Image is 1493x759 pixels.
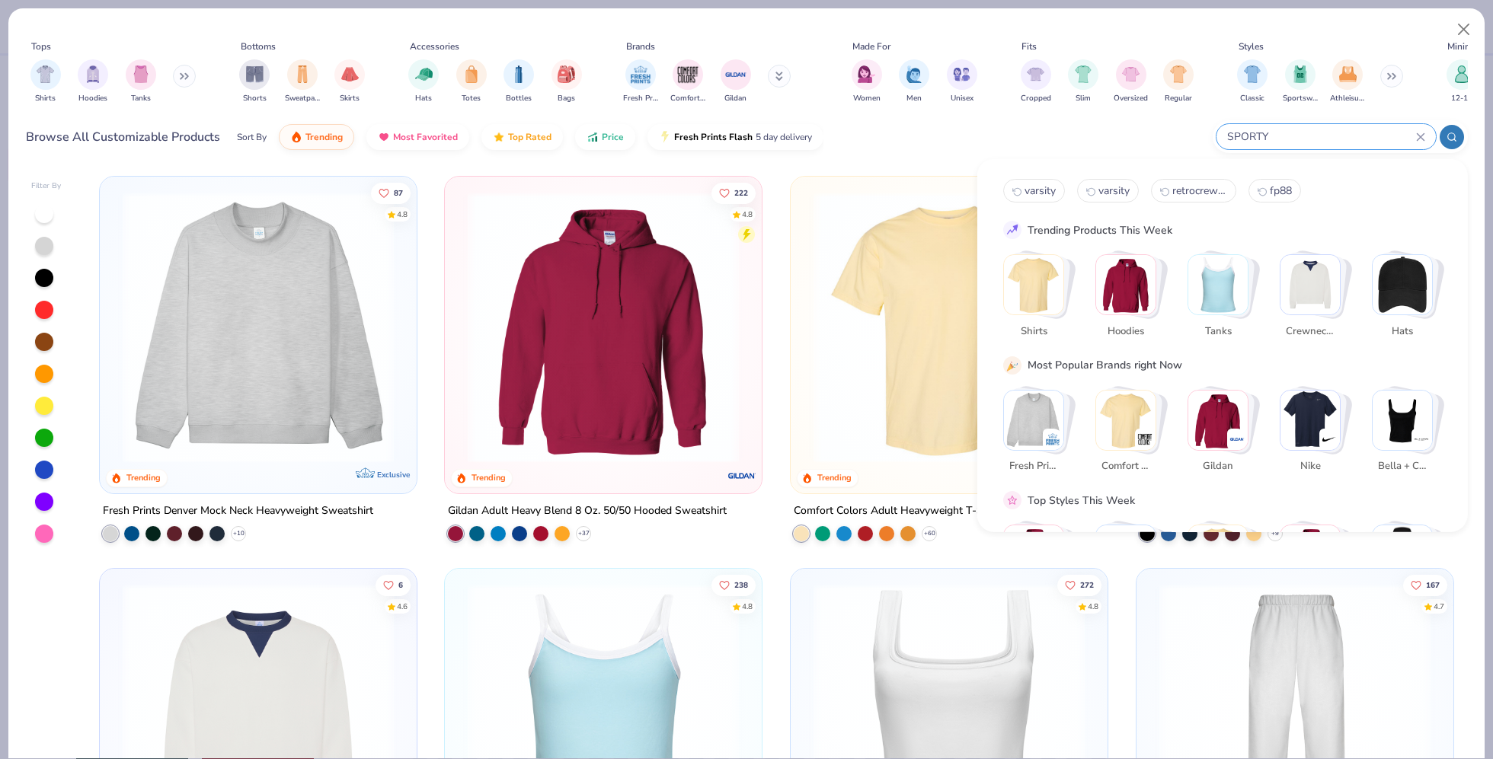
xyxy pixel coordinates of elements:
[334,59,365,104] button: filter button
[401,192,687,463] img: a90f7c54-8796-4cb2-9d6e-4e9644cfe0fe
[1005,358,1019,372] img: party_popper.gif
[103,502,373,521] div: Fresh Prints Denver Mock Neck Heavyweight Sweatshirt
[1453,65,1470,83] img: 12-17 Image
[1188,525,1258,615] button: Stack Card Button Athleisure
[1330,59,1365,104] div: filter for Athleisure
[285,93,320,104] span: Sweatpants
[397,209,408,220] div: 4.8
[659,131,671,143] img: flash.gif
[1172,183,1227,198] span: retrocrewneck
[721,59,751,104] button: filter button
[279,124,354,150] button: Trending
[1137,432,1153,447] img: Comfort Colors
[410,40,459,53] div: Accessories
[1077,179,1139,203] button: varsity 1
[341,65,359,83] img: Skirts Image
[806,192,1092,463] img: 029b8af0-80e6-406f-9fdc-fdf898547912
[623,59,658,104] button: filter button
[340,93,360,104] span: Skirts
[1237,59,1268,104] button: filter button
[1096,255,1156,314] img: Hoodies
[1151,179,1236,203] button: retrocrewneck2
[35,93,56,104] span: Shirts
[1193,324,1242,339] span: Tanks
[448,502,727,521] div: Gildan Adult Heavy Blend 8 Oz. 50/50 Hooded Sweatshirt
[1163,59,1194,104] button: filter button
[1339,65,1357,83] img: Athleisure Image
[239,59,270,104] button: filter button
[1447,59,1477,104] button: filter button
[366,124,469,150] button: Most Favorited
[670,93,705,104] span: Comfort Colors
[78,93,107,104] span: Hoodies
[712,574,756,595] button: Like
[1095,525,1165,615] button: Stack Card Button Sportswear
[1414,432,1429,447] img: Bella + Canvas
[947,59,977,104] div: filter for Unisex
[629,63,652,86] img: Fresh Prints Image
[1009,324,1058,339] span: Shirts
[462,93,481,104] span: Totes
[602,131,624,143] span: Price
[285,59,320,104] button: filter button
[676,63,699,86] img: Comfort Colors Image
[1447,40,1490,53] div: Minimums
[1021,59,1051,104] button: filter button
[334,59,365,104] div: filter for Skirts
[743,209,753,220] div: 4.8
[1021,59,1051,104] div: filter for Cropped
[1372,254,1442,345] button: Stack Card Button Hats
[1193,459,1242,474] span: Gildan
[460,192,746,463] img: 01756b78-01f6-4cc6-8d8a-3c30c1a0c8ac
[1028,222,1172,238] div: Trending Products This Week
[1095,389,1165,480] button: Stack Card Button Comfort Colors
[1021,40,1037,53] div: Fits
[376,470,409,480] span: Exclusive
[1280,525,1340,585] img: Cozy
[623,59,658,104] div: filter for Fresh Prints
[1248,179,1301,203] button: fp883
[1229,432,1245,447] img: Gildan
[1068,59,1098,104] button: filter button
[906,65,922,83] img: Men Image
[1373,255,1432,314] img: Hats
[508,131,551,143] span: Top Rated
[1372,389,1442,480] button: Stack Card Button Bella + Canvas
[294,65,311,83] img: Sweatpants Image
[924,529,935,538] span: + 60
[376,574,411,595] button: Like
[794,502,999,521] div: Comfort Colors Adult Heavyweight T-Shirt
[1003,525,1073,615] button: Stack Card Button Classic
[1239,40,1264,53] div: Styles
[239,59,270,104] div: filter for Shorts
[1285,324,1335,339] span: Crewnecks
[1450,15,1479,44] button: Close
[743,601,753,612] div: 4.8
[493,131,505,143] img: TopRated.gif
[1096,525,1156,585] img: Sportswear
[133,65,149,83] img: Tanks Image
[1075,65,1092,83] img: Slim Image
[1003,254,1073,345] button: Stack Card Button Shirts
[131,93,151,104] span: Tanks
[506,93,532,104] span: Bottles
[1372,525,1442,615] button: Stack Card Button Preppy
[1188,389,1258,480] button: Stack Card Button Gildan
[1095,254,1165,345] button: Stack Card Button Hoodies
[724,93,746,104] span: Gildan
[858,65,875,83] img: Women Image
[1009,459,1058,474] span: Fresh Prints
[1188,255,1248,314] img: Tanks
[371,182,411,203] button: Like
[1057,574,1101,595] button: Like
[756,129,812,146] span: 5 day delivery
[947,59,977,104] button: filter button
[899,59,929,104] div: filter for Men
[394,189,403,196] span: 87
[1170,65,1188,83] img: Regular Image
[1021,93,1051,104] span: Cropped
[1114,59,1148,104] div: filter for Oversized
[78,59,108,104] button: filter button
[237,130,267,144] div: Sort By
[510,65,527,83] img: Bottles Image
